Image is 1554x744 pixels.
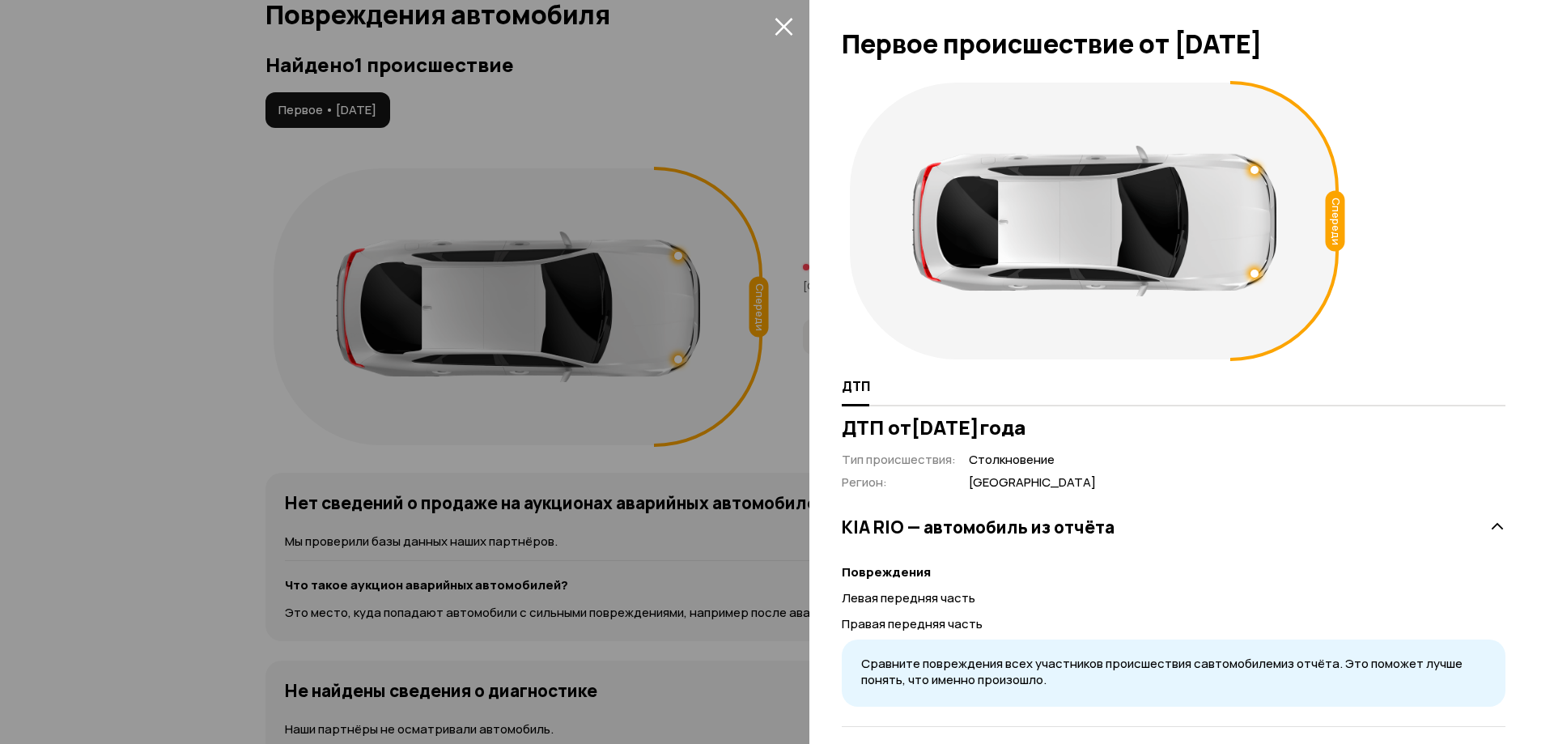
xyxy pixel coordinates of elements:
[1326,191,1345,252] div: Спереди
[969,452,1096,469] span: Столкновение
[842,378,870,394] span: ДТП
[969,474,1096,491] span: [GEOGRAPHIC_DATA]
[771,13,796,39] button: закрыть
[842,589,1505,607] p: Левая передняя часть
[842,563,931,580] strong: Повреждения
[842,451,956,468] span: Тип происшествия :
[842,517,1115,538] h3: KIA RIO — автомобиль из отчёта
[842,474,887,491] span: Регион :
[842,615,1505,633] p: Правая передняя часть
[861,655,1463,689] span: Сравните повреждения всех участников происшествия с автомобилем из отчёта. Это поможет лучше поня...
[842,416,1505,439] h3: ДТП от [DATE] года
